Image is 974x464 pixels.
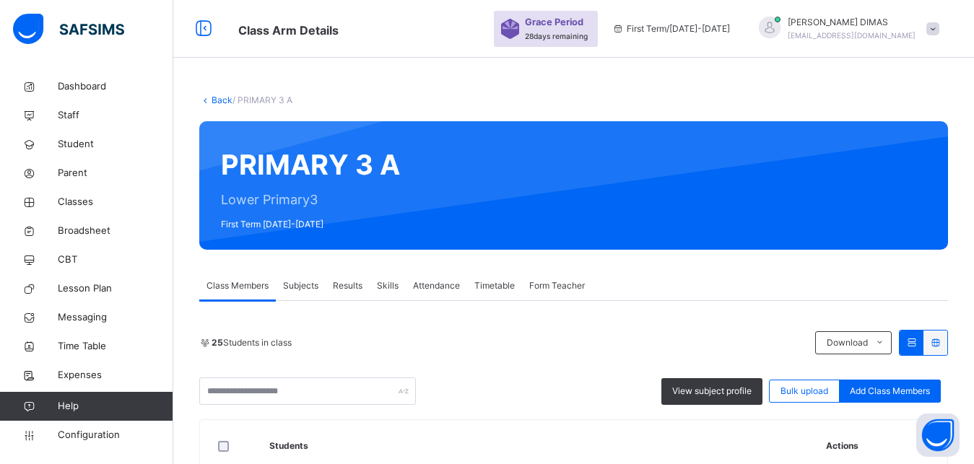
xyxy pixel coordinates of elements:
span: session/term information [612,22,730,35]
span: Results [333,279,362,292]
img: sticker-purple.71386a28dfed39d6af7621340158ba97.svg [501,19,519,39]
span: Broadsheet [58,224,173,238]
span: Expenses [58,368,173,382]
span: Attendance [413,279,460,292]
span: CBT [58,253,173,267]
span: Download [827,336,868,349]
span: 28 days remaining [525,32,588,40]
span: Skills [377,279,399,292]
span: Subjects [283,279,318,292]
span: Form Teacher [529,279,585,292]
span: Grace Period [525,15,583,29]
span: Help [58,399,173,413]
span: Class Members [206,279,269,292]
div: WILSONDIMAS [744,16,947,42]
img: safsims [13,14,124,44]
b: 25 [212,337,223,348]
span: Bulk upload [780,385,828,398]
span: Staff [58,108,173,123]
span: Student [58,137,173,152]
span: Students in class [212,336,292,349]
span: [EMAIL_ADDRESS][DOMAIN_NAME] [788,31,916,40]
span: Time Table [58,339,173,354]
span: Configuration [58,428,173,442]
span: Classes [58,195,173,209]
span: Timetable [474,279,515,292]
span: Add Class Members [850,385,930,398]
span: View subject profile [672,385,752,398]
span: Parent [58,166,173,180]
span: [PERSON_NAME] DIMAS [788,16,916,29]
button: Open asap [916,413,960,457]
span: Dashboard [58,79,173,94]
span: Lesson Plan [58,281,173,296]
span: Messaging [58,310,173,325]
span: Class Arm Details [238,23,339,38]
a: Back [212,95,232,105]
span: / PRIMARY 3 A [232,95,292,105]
